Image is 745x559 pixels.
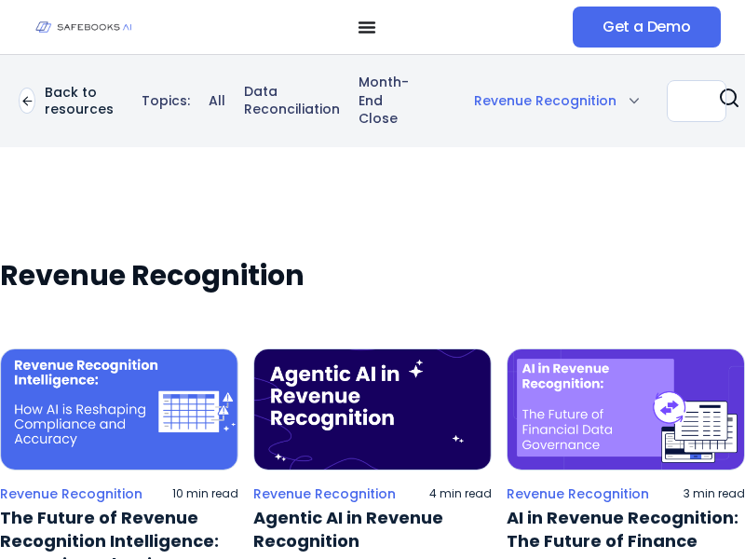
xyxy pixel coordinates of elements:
[253,506,492,552] a: Agentic AI in Revenue Recognition
[507,348,745,470] img: a purple background with the words, all in revenue recognition the future of financial data
[507,485,649,502] a: Revenue Recognition
[253,485,396,502] a: Revenue Recognition
[161,18,573,36] nav: Menu
[573,7,721,48] a: Get a Demo
[359,74,409,129] a: Month-End Close
[451,91,639,110] div: Revenue Recognition
[603,18,691,36] span: Get a Demo
[172,486,238,501] p: 10 min read
[684,486,745,501] p: 3 min read
[244,83,340,119] a: Data Reconciliation
[45,84,123,117] p: Back to resources
[429,486,492,501] p: 4 min read
[253,348,492,470] img: a blue background with white text that says,'the logo for the agency '
[209,92,225,111] a: All
[358,18,376,36] button: Menu Toggle
[19,84,123,117] a: Back to resources
[142,92,190,111] p: Topics:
